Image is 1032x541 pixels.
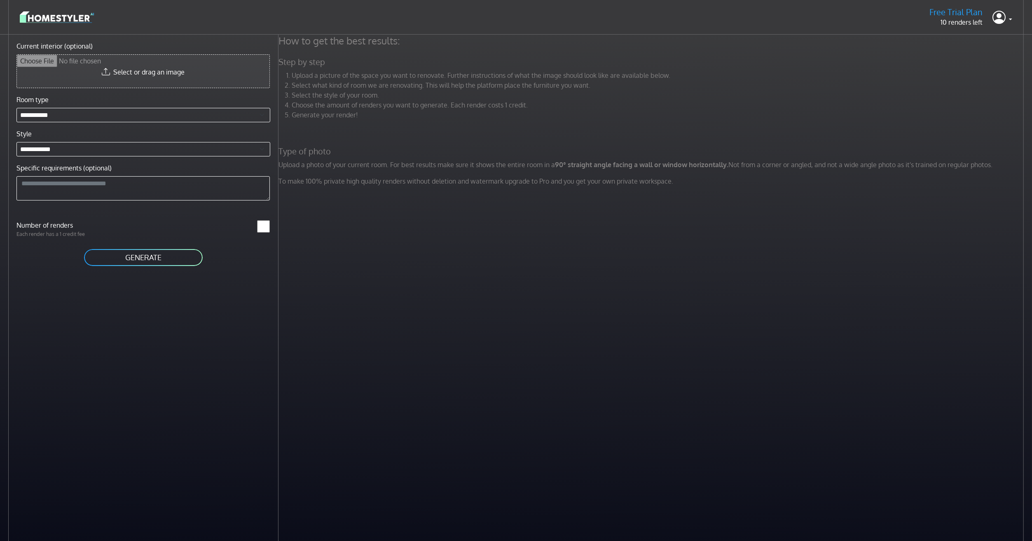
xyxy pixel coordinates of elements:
li: Select the style of your room. [292,90,1026,100]
h5: Step by step [274,57,1031,67]
h5: Type of photo [274,146,1031,156]
h4: How to get the best results: [274,35,1031,47]
button: GENERATE [83,248,204,267]
img: logo-3de290ba35641baa71223ecac5eacb59cb85b4c7fdf211dc9aaecaaee71ea2f8.svg [20,10,94,24]
label: Room type [16,95,49,105]
li: Generate your render! [292,110,1026,120]
p: Each render has a 1 credit fee [12,230,143,238]
label: Style [16,129,32,139]
strong: 90° straight angle facing a wall or window horizontally. [555,161,728,169]
li: Select what kind of room we are renovating. This will help the platform place the furniture you w... [292,80,1026,90]
h5: Free Trial Plan [929,7,983,17]
p: To make 100% private high quality renders without deletion and watermark upgrade to Pro and you g... [274,176,1031,186]
label: Current interior (optional) [16,41,93,51]
li: Upload a picture of the space you want to renovate. Further instructions of what the image should... [292,70,1026,80]
li: Choose the amount of renders you want to generate. Each render costs 1 credit. [292,100,1026,110]
p: Upload a photo of your current room. For best results make sure it shows the entire room in a Not... [274,160,1031,170]
label: Specific requirements (optional) [16,163,112,173]
label: Number of renders [12,220,143,230]
p: 10 renders left [929,17,983,27]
